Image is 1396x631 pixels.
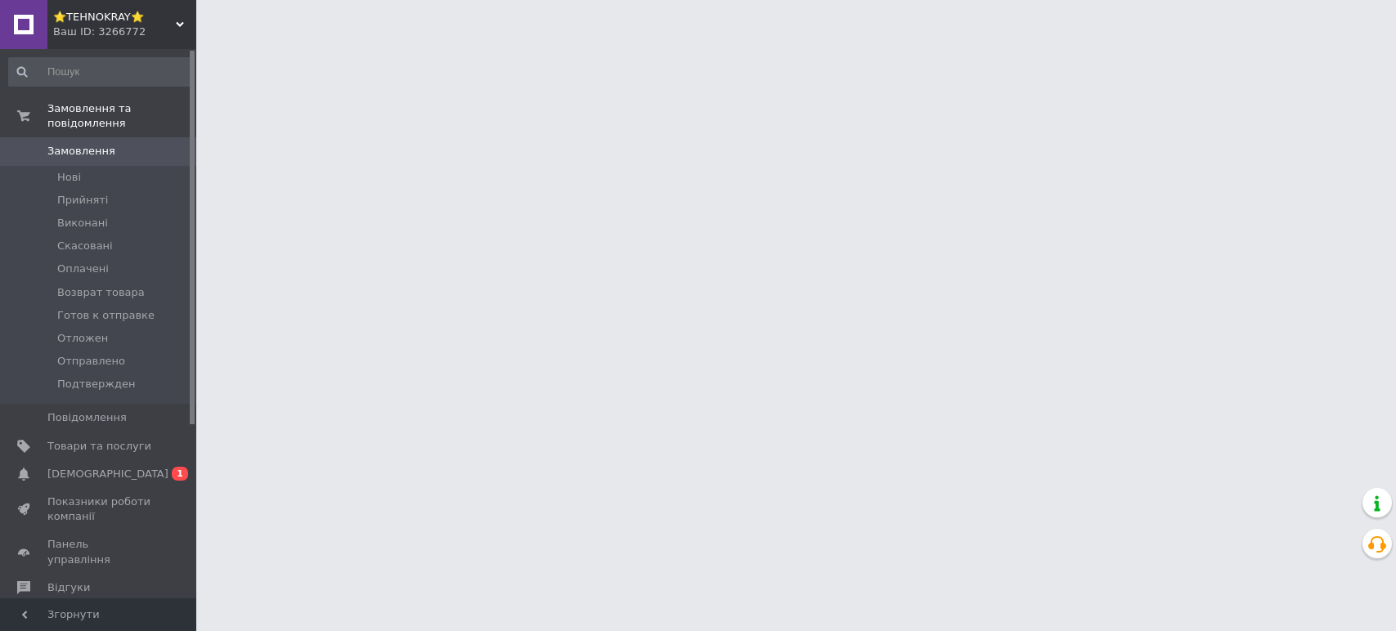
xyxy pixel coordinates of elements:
[47,495,151,524] span: Показники роботи компанії
[53,25,196,39] div: Ваш ID: 3266772
[172,467,188,481] span: 1
[57,193,108,208] span: Прийняті
[57,308,155,323] span: Готов к отправке
[57,170,81,185] span: Нові
[47,101,196,131] span: Замовлення та повідомлення
[47,537,151,566] span: Панель управління
[57,239,113,253] span: Скасовані
[47,580,90,595] span: Відгуки
[8,57,192,87] input: Пошук
[47,144,115,159] span: Замовлення
[57,216,108,230] span: Виконані
[57,331,108,346] span: Отложен
[57,285,145,300] span: Возврат товара
[53,10,176,25] span: ⭐TEHNOKRAY⭐
[47,439,151,454] span: Товари та послуги
[57,354,125,369] span: Отправлено
[47,467,168,481] span: [DEMOGRAPHIC_DATA]
[57,377,135,392] span: Подтвержден
[57,262,109,276] span: Оплачені
[47,410,127,425] span: Повідомлення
